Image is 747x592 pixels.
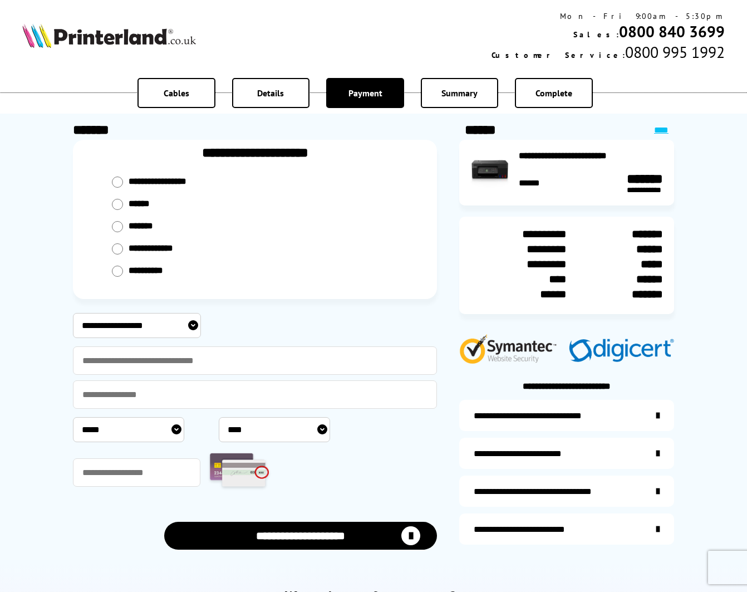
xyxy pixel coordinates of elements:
[573,30,619,40] span: Sales:
[619,21,725,42] a: 0800 840 3699
[492,11,725,21] div: Mon - Fri 9:00am - 5:30pm
[164,87,189,99] span: Cables
[459,513,674,545] a: secure-website
[22,23,196,48] img: Printerland Logo
[441,87,478,99] span: Summary
[492,50,625,60] span: Customer Service:
[625,42,725,62] span: 0800 995 1992
[257,87,284,99] span: Details
[459,476,674,507] a: additional-cables
[348,87,382,99] span: Payment
[459,400,674,431] a: additional-ink
[459,438,674,469] a: items-arrive
[535,87,572,99] span: Complete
